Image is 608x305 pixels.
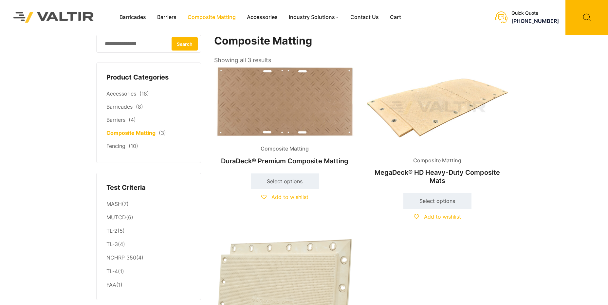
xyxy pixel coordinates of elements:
a: Accessories [241,12,283,22]
a: Select options for “DuraDeck® Premium Composite Matting” [251,173,319,189]
a: Composite Matting [106,130,156,136]
li: (6) [106,211,191,224]
a: Barricades [106,103,133,110]
a: Composite Matting [182,12,241,22]
a: [PHONE_NUMBER] [511,18,559,24]
a: NCHRP 350 [106,254,136,261]
a: TL-3 [106,241,118,247]
a: TL-4 [106,268,118,275]
a: Add to wishlist [414,213,461,220]
img: Valtir Rentals [5,4,102,31]
p: Showing all 3 results [214,55,271,66]
li: (1) [106,278,191,290]
li: (4) [106,251,191,265]
a: Accessories [106,90,136,97]
h4: Product Categories [106,73,191,82]
h2: DuraDeck® Premium Composite Matting [214,154,356,168]
a: Barriers [106,117,125,123]
span: Add to wishlist [424,213,461,220]
h4: Test Criteria [106,183,191,193]
a: Contact Us [345,12,384,22]
span: Composite Matting [256,144,314,154]
li: (4) [106,238,191,251]
span: (3) [159,130,166,136]
a: MASH [106,201,122,207]
a: Barriers [152,12,182,22]
span: (8) [136,103,143,110]
span: Add to wishlist [271,194,308,200]
a: Select options for “MegaDeck® HD Heavy-Duty Composite Mats” [403,193,471,209]
a: Cart [384,12,407,22]
li: (5) [106,224,191,238]
a: Composite MattingDuraDeck® Premium Composite Matting [214,65,356,168]
a: Industry Solutions [283,12,345,22]
div: Quick Quote [511,10,559,16]
button: Search [172,37,198,50]
a: Fencing [106,143,125,149]
span: (4) [129,117,136,123]
span: Composite Matting [408,156,466,166]
a: MUTCD [106,214,126,221]
span: (10) [129,143,138,149]
a: Barricades [114,12,152,22]
a: FAA [106,281,116,288]
a: Add to wishlist [261,194,308,200]
h2: MegaDeck® HD Heavy-Duty Composite Mats [367,165,508,188]
a: Composite MattingMegaDeck® HD Heavy-Duty Composite Mats [367,65,508,188]
a: TL-2 [106,227,118,234]
span: (18) [139,90,149,97]
li: (7) [106,197,191,211]
h1: Composite Matting [214,35,509,47]
li: (1) [106,265,191,278]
